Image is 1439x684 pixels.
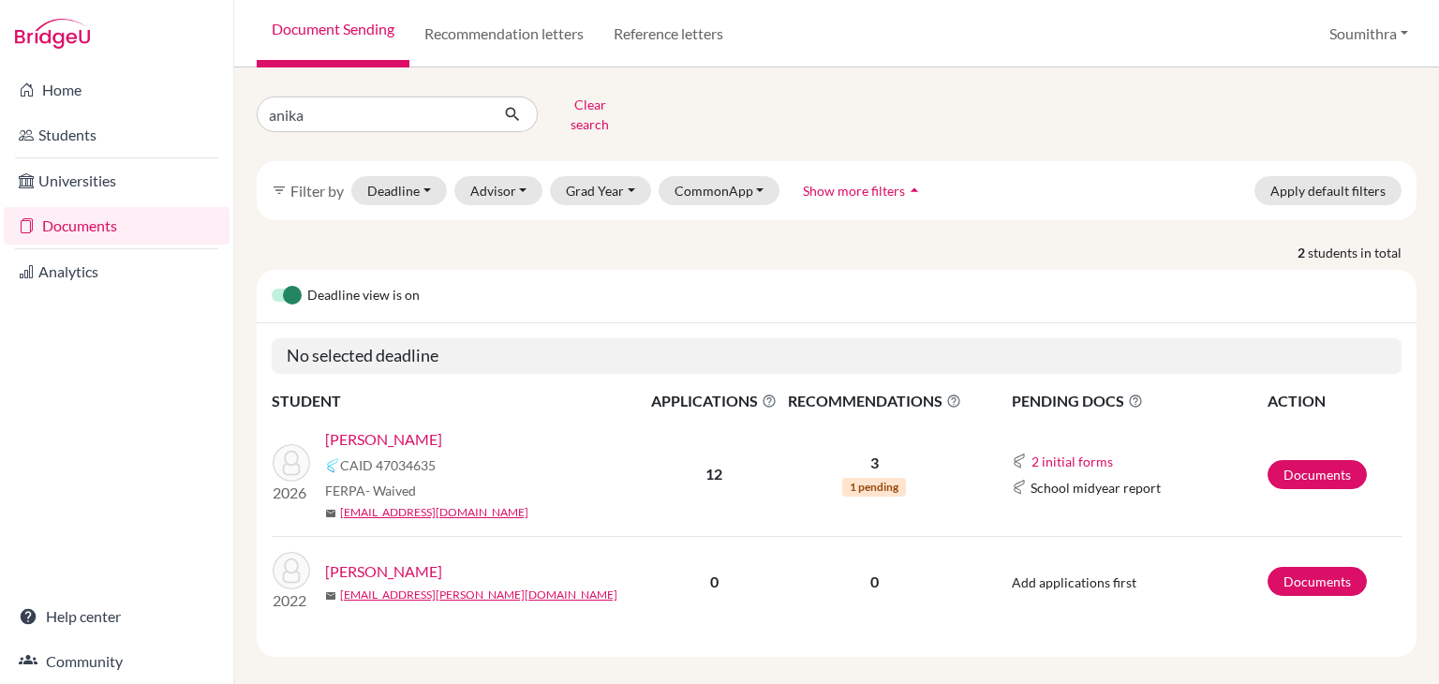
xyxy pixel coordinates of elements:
[340,587,617,603] a: [EMAIL_ADDRESS][PERSON_NAME][DOMAIN_NAME]
[272,389,646,413] th: STUDENT
[4,71,230,109] a: Home
[1298,243,1308,262] strong: 2
[4,643,230,680] a: Community
[272,338,1402,374] h5: No selected deadline
[710,572,719,590] b: 0
[325,560,442,583] a: [PERSON_NAME]
[647,390,780,412] span: APPLICATIONS
[325,458,340,473] img: Common App logo
[273,589,310,612] p: 2022
[4,162,230,200] a: Universities
[340,455,436,475] span: CAID 47034635
[365,483,416,498] span: - Waived
[705,465,722,483] b: 12
[272,183,287,198] i: filter_list
[1267,389,1402,413] th: ACTION
[782,452,966,474] p: 3
[782,571,966,593] p: 0
[325,590,336,602] span: mail
[325,428,442,451] a: [PERSON_NAME]
[4,207,230,245] a: Documents
[1268,567,1367,596] a: Documents
[1268,460,1367,489] a: Documents
[15,19,90,49] img: Bridge-U
[842,478,906,497] span: 1 pending
[1254,176,1402,205] button: Apply default filters
[659,176,780,205] button: CommonApp
[325,508,336,519] span: mail
[1012,454,1027,468] img: Common App logo
[1012,480,1027,495] img: Common App logo
[1012,574,1136,590] span: Add applications first
[1308,243,1417,262] span: students in total
[325,481,416,500] span: FERPA
[1321,16,1417,52] button: Soumithra
[4,598,230,635] a: Help center
[1031,451,1114,472] button: 2 initial forms
[782,390,966,412] span: RECOMMENDATIONS
[905,181,924,200] i: arrow_drop_up
[340,504,528,521] a: [EMAIL_ADDRESS][DOMAIN_NAME]
[538,90,642,139] button: Clear search
[4,253,230,290] a: Analytics
[290,182,344,200] span: Filter by
[273,444,310,482] img: Raju, Anika
[803,183,905,199] span: Show more filters
[257,97,489,132] input: Find student by name...
[273,482,310,504] p: 2026
[550,176,651,205] button: Grad Year
[351,176,447,205] button: Deadline
[454,176,543,205] button: Advisor
[787,176,940,205] button: Show more filtersarrow_drop_up
[1031,478,1161,498] span: School midyear report
[1012,390,1266,412] span: PENDING DOCS
[4,116,230,154] a: Students
[273,552,310,589] img: Ratakonda, Anika
[307,285,420,307] span: Deadline view is on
